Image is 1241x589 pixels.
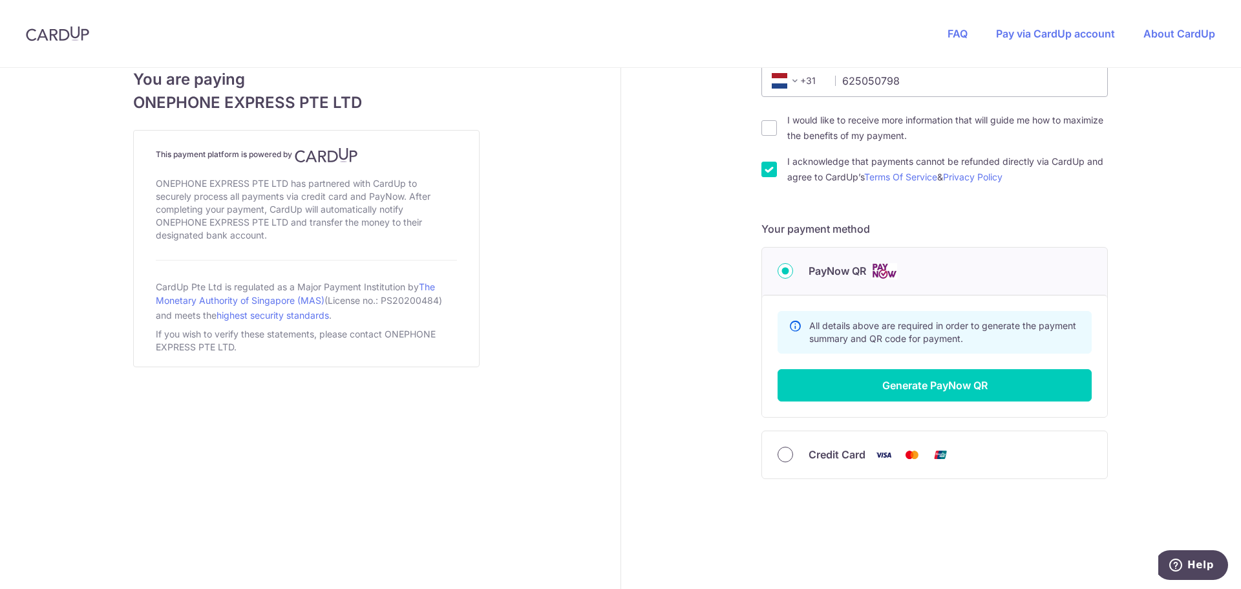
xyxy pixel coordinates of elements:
div: If you wish to verify these statements, please contact ONEPHONE EXPRESS PTE LTD. [156,325,457,356]
span: All details above are required in order to generate the payment summary and QR code for payment. [809,320,1076,344]
img: Cards logo [871,263,897,279]
div: PayNow QR Cards logo [778,263,1092,279]
span: Credit Card [809,447,865,462]
a: highest security standards [217,310,329,321]
img: Visa [871,447,896,463]
a: Pay via CardUp account [996,27,1115,40]
font: +31 [800,75,816,86]
img: CardUp [26,26,89,41]
span: +31 [768,73,826,89]
button: Generate PayNow QR [778,369,1092,402]
div: Credit Card Visa Mastercard Union Pay [778,447,1092,463]
span: ONEPHONE EXPRESS PTE LTD [133,91,480,114]
h5: Your payment method [761,221,1108,237]
a: Terms Of Service [864,171,937,182]
iframe: Opens a widget where you can find more information [1158,550,1228,583]
a: FAQ [948,27,968,40]
img: CardUp [295,147,358,163]
span: +31 [772,73,803,89]
h4: This payment platform is powered by [156,147,457,163]
span: You are paying [133,68,480,91]
img: Mastercard [899,447,925,463]
div: ONEPHONE EXPRESS PTE LTD has partnered with CardUp to securely process all payments via credit ca... [156,175,457,244]
a: About CardUp [1143,27,1215,40]
img: Union Pay [928,447,953,463]
a: Privacy Policy [943,171,1002,182]
span: PayNow QR [809,263,866,279]
label: I acknowledge that payments cannot be refunded directly via CardUp and agree to CardUp’s & [787,154,1108,185]
div: CardUp Pte Ltd is regulated as a Major Payment Institution by (License no.: PS20200484) and meets... [156,276,457,325]
label: I would like to receive more information that will guide me how to maximize the benefits of my pa... [787,112,1108,144]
